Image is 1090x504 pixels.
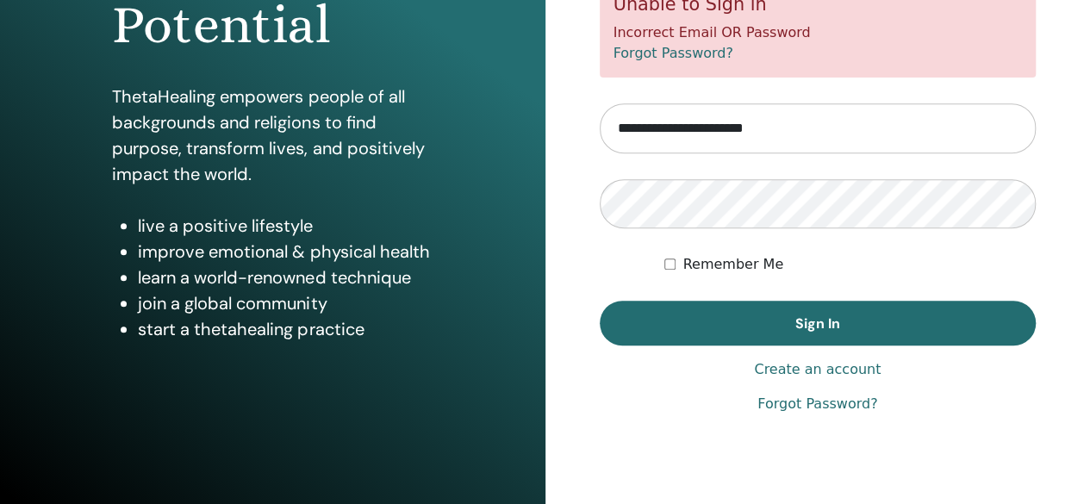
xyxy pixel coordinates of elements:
[138,239,433,264] li: improve emotional & physical health
[112,84,433,187] p: ThetaHealing empowers people of all backgrounds and religions to find purpose, transform lives, a...
[138,264,433,290] li: learn a world-renowned technique
[795,314,840,333] span: Sign In
[754,359,881,380] a: Create an account
[614,45,733,61] a: Forgot Password?
[138,213,433,239] li: live a positive lifestyle
[682,254,783,275] label: Remember Me
[757,394,877,414] a: Forgot Password?
[600,301,1037,345] button: Sign In
[138,290,433,316] li: join a global community
[138,316,433,342] li: start a thetahealing practice
[664,254,1036,275] div: Keep me authenticated indefinitely or until I manually logout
